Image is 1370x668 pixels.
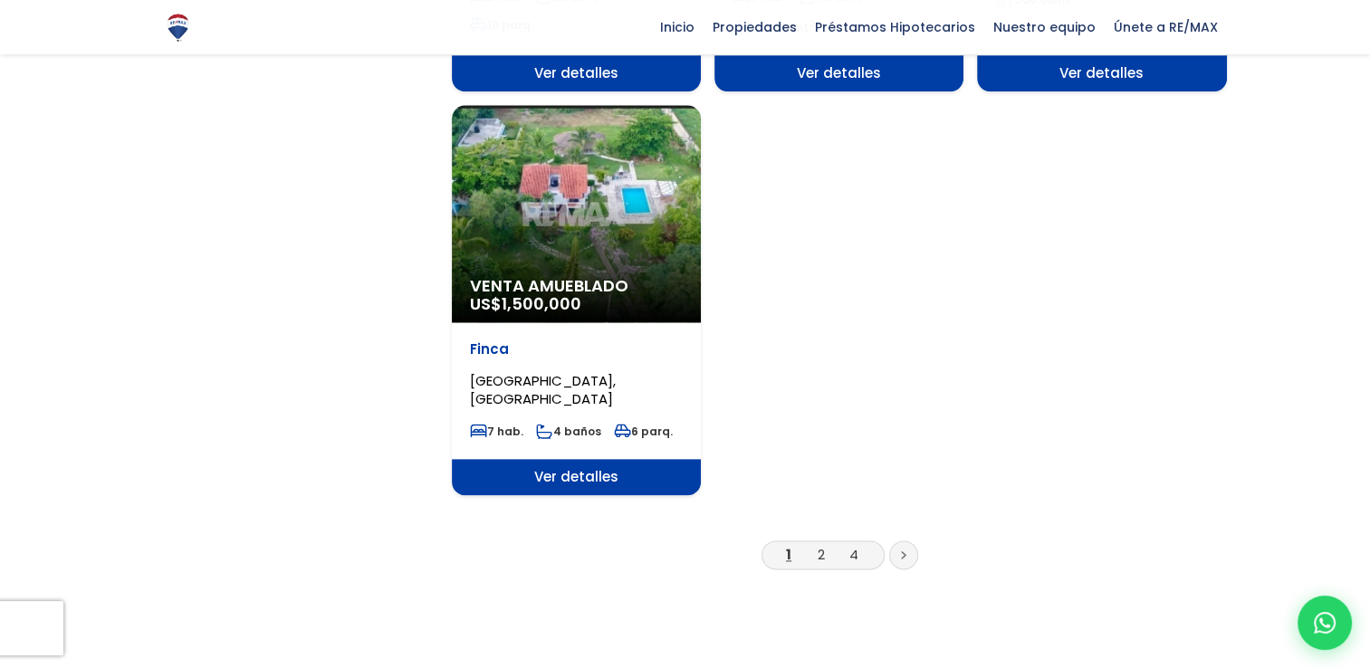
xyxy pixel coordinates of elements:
[651,14,704,41] span: Inicio
[470,371,616,408] span: [GEOGRAPHIC_DATA], [GEOGRAPHIC_DATA]
[1105,14,1227,41] span: Únete a RE/MAX
[614,424,673,439] span: 6 parq.
[470,292,581,315] span: US$
[977,55,1226,91] span: Ver detalles
[984,14,1105,41] span: Nuestro equipo
[162,12,194,43] img: Logo de REMAX
[806,14,984,41] span: Préstamos Hipotecarios
[704,14,806,41] span: Propiedades
[452,459,701,495] span: Ver detalles
[470,340,683,358] p: Finca
[786,545,791,564] a: 1
[470,424,523,439] span: 7 hab.
[452,55,701,91] span: Ver detalles
[714,55,963,91] span: Ver detalles
[849,545,858,564] a: 4
[536,424,601,439] span: 4 baños
[818,545,825,564] a: 2
[452,105,701,495] a: Venta Amueblado US$1,500,000 Finca [GEOGRAPHIC_DATA], [GEOGRAPHIC_DATA] 7 hab. 4 baños 6 parq. Ve...
[502,292,581,315] span: 1,500,000
[470,277,683,295] span: Venta Amueblado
